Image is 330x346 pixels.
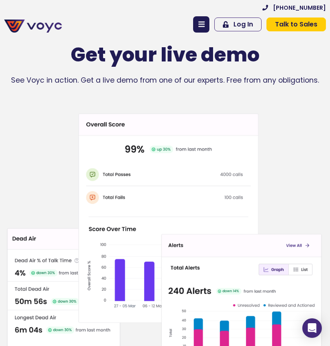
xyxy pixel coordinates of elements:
span: [PHONE_NUMBER] [273,5,326,11]
span: Log In [233,21,253,28]
h1: Get your live demo [4,43,326,67]
img: voyc-full-logo [4,20,62,33]
div: Open Intercom Messenger [302,318,322,338]
a: [PHONE_NUMBER] [262,5,326,11]
a: Talk to Sales [266,18,326,31]
span: Talk to Sales [275,21,317,28]
a: Log In [214,18,262,31]
div: See Voyc in action. Get a live demo from one of our experts. Free from any obligations. [4,75,326,85]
